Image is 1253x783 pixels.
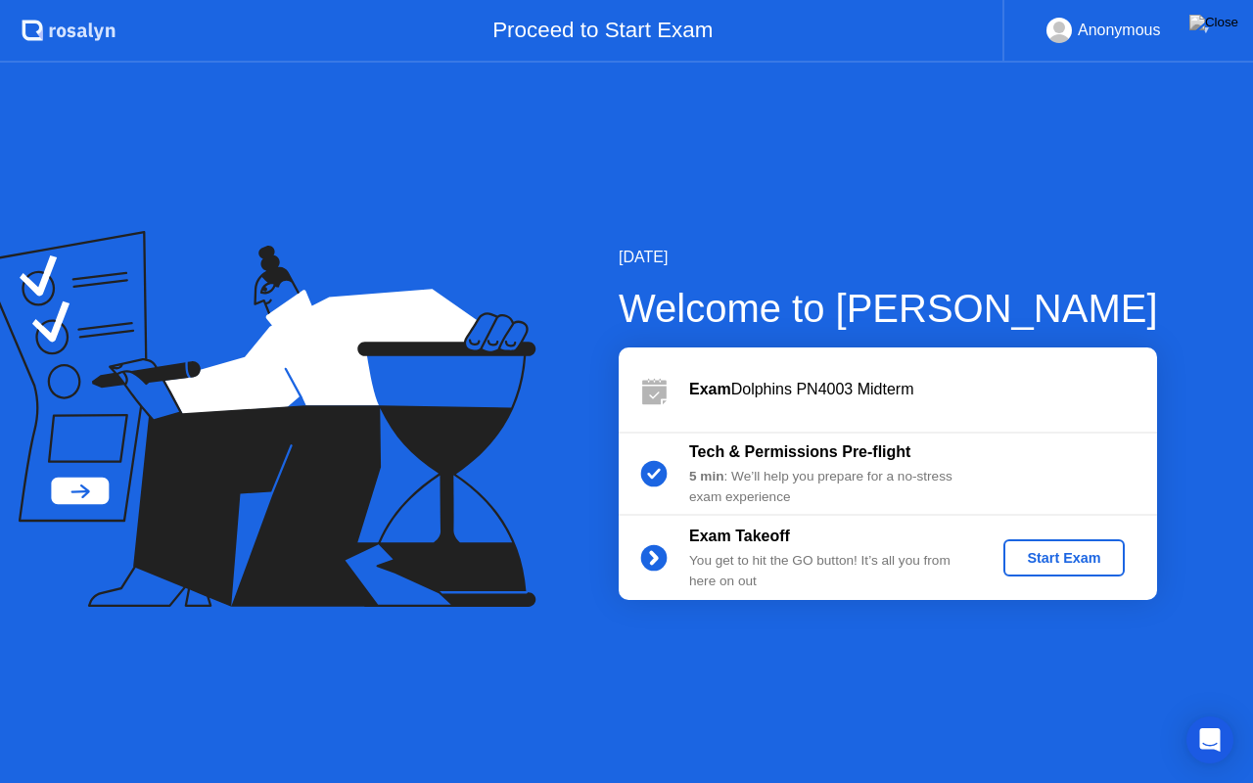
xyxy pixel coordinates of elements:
div: [DATE] [619,246,1158,269]
img: Close [1189,15,1238,30]
div: You get to hit the GO button! It’s all you from here on out [689,551,971,591]
b: Exam [689,381,731,397]
b: Exam Takeoff [689,528,790,544]
div: Open Intercom Messenger [1186,716,1233,763]
div: Anonymous [1078,18,1161,43]
div: : We’ll help you prepare for a no-stress exam experience [689,467,971,507]
div: Start Exam [1011,550,1116,566]
div: Dolphins PN4003 Midterm [689,378,1157,401]
b: 5 min [689,469,724,484]
div: Welcome to [PERSON_NAME] [619,279,1158,338]
b: Tech & Permissions Pre-flight [689,443,910,460]
button: Start Exam [1003,539,1124,576]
